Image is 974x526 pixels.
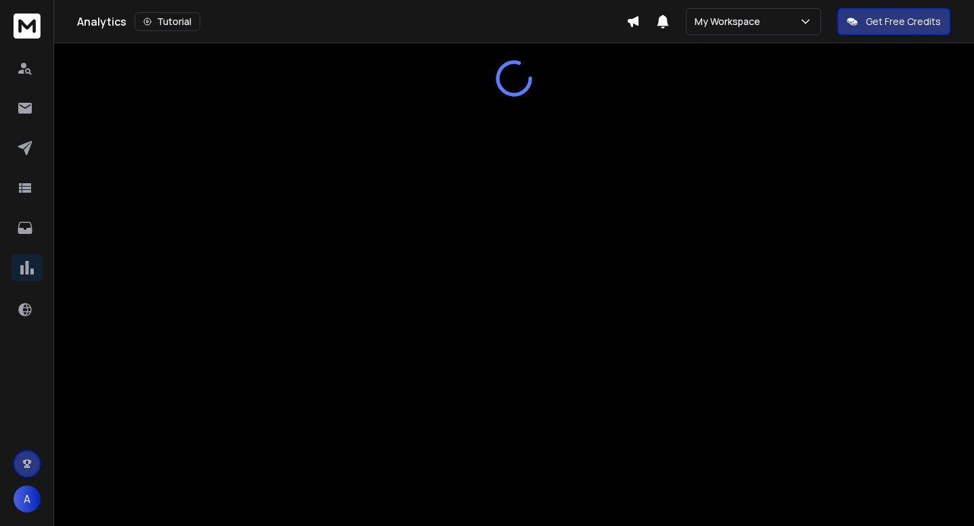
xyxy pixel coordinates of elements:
button: A [14,485,41,512]
button: Tutorial [135,12,200,31]
p: Get Free Credits [866,15,941,28]
p: My Workspace [695,15,766,28]
button: Get Free Credits [837,8,950,35]
div: Analytics [77,12,626,31]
